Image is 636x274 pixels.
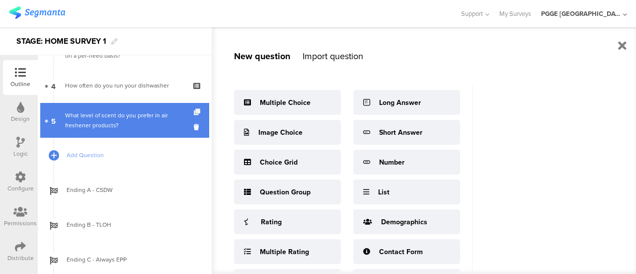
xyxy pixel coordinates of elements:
span: Ending A - CSDW [67,185,194,195]
div: Image Choice [258,127,303,138]
i: Duplicate [194,109,202,115]
a: Ending B - TLOH [40,207,209,242]
span: 5 [51,115,56,126]
div: Long Answer [379,97,421,108]
div: Demographics [381,217,427,227]
div: Rating [261,217,282,227]
span: Add Question [67,150,194,160]
div: What level of scent do you prefer in air freshener products? [65,110,184,130]
div: List [378,187,390,197]
div: Contact Form [379,247,423,257]
div: Multiple Rating [260,247,309,257]
div: Configure [7,184,34,193]
div: Question Group [260,187,311,197]
div: New question [234,50,290,63]
div: Design [11,114,30,123]
div: Import question [303,50,363,63]
div: How often do you run your dishwasher [65,81,184,91]
div: Short Answer [379,127,422,138]
div: STAGE: HOME SURVEY 1 [16,33,106,49]
div: PGGE [GEOGRAPHIC_DATA] [541,9,621,18]
img: segmanta logo [9,6,65,19]
div: Choice Grid [260,157,298,168]
div: Permissions [4,219,37,228]
div: Number [379,157,404,168]
span: Ending C - Always EPP [67,255,194,265]
div: Distribute [7,254,34,263]
a: Ending A - CSDW [40,173,209,207]
div: Outline [10,80,30,89]
span: Support [461,9,483,18]
span: 3 [51,45,56,56]
span: 4 [51,80,56,91]
span: Ending B - TLOH [67,220,194,230]
a: 4 How often do you run your dishwasher [40,68,209,103]
div: Logic [13,149,28,158]
div: Multiple Choice [260,97,311,108]
a: 5 What level of scent do you prefer in air freshener products? [40,103,209,138]
i: Delete [194,122,202,132]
